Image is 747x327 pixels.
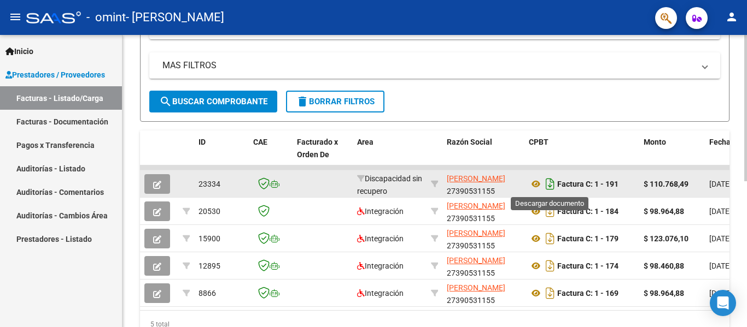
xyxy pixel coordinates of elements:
span: Integración [357,289,404,298]
strong: $ 123.076,10 [644,234,688,243]
span: [DATE] [709,234,732,243]
strong: $ 110.768,49 [644,180,688,188]
div: 27390531155 [447,173,520,195]
i: Descargar documento [543,230,557,247]
datatable-header-cell: Monto [639,130,705,179]
span: CPBT [529,138,548,146]
i: Descargar documento [543,257,557,275]
span: [DATE] [709,261,732,270]
strong: Factura C: 1 - 179 [557,234,618,243]
strong: Factura C: 1 - 174 [557,261,618,270]
strong: Factura C: 1 - 191 [557,180,618,188]
span: 20530 [199,207,220,216]
span: Prestadores / Proveedores [5,69,105,81]
div: 27390531155 [447,200,520,223]
strong: Factura C: 1 - 169 [557,289,618,298]
strong: $ 98.460,88 [644,261,684,270]
mat-panel-title: MAS FILTROS [162,60,694,72]
strong: $ 98.964,88 [644,207,684,216]
span: Borrar Filtros [296,97,375,106]
span: [DATE] [709,180,732,188]
mat-icon: menu [9,10,22,23]
datatable-header-cell: CAE [249,130,293,179]
button: Borrar Filtros [286,91,384,112]
datatable-header-cell: Razón Social [442,130,524,179]
span: Inicio [5,45,33,57]
span: 8866 [199,289,216,298]
mat-expansion-panel-header: MAS FILTROS [149,52,720,79]
span: [PERSON_NAME] [447,256,505,265]
strong: Factura C: 1 - 184 [557,207,618,216]
span: Buscar Comprobante [159,97,267,106]
span: Integración [357,207,404,216]
strong: $ 98.964,88 [644,289,684,298]
div: Open Intercom Messenger [710,290,736,316]
span: [PERSON_NAME] [447,201,505,210]
span: [PERSON_NAME] [447,229,505,237]
i: Descargar documento [543,175,557,193]
span: [PERSON_NAME] [447,174,505,183]
span: Integración [357,234,404,243]
span: - [PERSON_NAME] [126,5,224,29]
div: 27390531155 [447,227,520,250]
span: Monto [644,138,666,146]
span: Facturado x Orden De [297,138,338,159]
span: [DATE] [709,207,732,216]
span: Discapacidad sin recupero [357,174,422,195]
datatable-header-cell: CPBT [524,130,639,179]
mat-icon: person [725,10,738,23]
span: CAE [253,138,267,146]
datatable-header-cell: Area [353,130,427,179]
i: Descargar documento [543,284,557,302]
datatable-header-cell: ID [194,130,249,179]
span: [PERSON_NAME] [447,283,505,292]
button: Buscar Comprobante [149,91,277,112]
span: Integración [357,261,404,270]
mat-icon: delete [296,95,309,108]
span: [DATE] [709,289,732,298]
span: 23334 [199,180,220,188]
span: - omint [86,5,126,29]
div: 27390531155 [447,254,520,277]
span: Razón Social [447,138,492,146]
div: 27390531155 [447,282,520,305]
span: 15900 [199,234,220,243]
span: 12895 [199,261,220,270]
mat-icon: search [159,95,172,108]
span: ID [199,138,206,146]
span: Area [357,138,373,146]
datatable-header-cell: Facturado x Orden De [293,130,353,179]
i: Descargar documento [543,203,557,220]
